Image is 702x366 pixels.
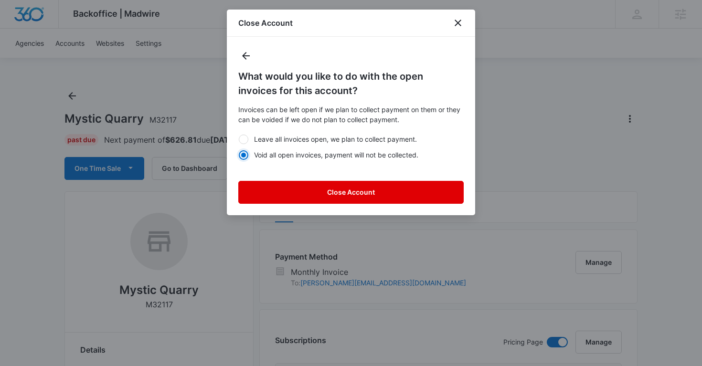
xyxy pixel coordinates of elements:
h5: What would you like to do with the open invoices for this account? [238,69,464,98]
p: Invoices can be left open if we plan to collect payment on them or they can be voided if we do no... [238,105,464,125]
label: Leave all invoices open, we plan to collect payment. [238,134,464,144]
label: Void all open invoices, payment will not be collected. [238,150,464,160]
button: Back [238,48,254,63]
button: close [452,17,464,29]
button: Close Account [238,181,464,204]
h1: Close Account [238,17,293,29]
